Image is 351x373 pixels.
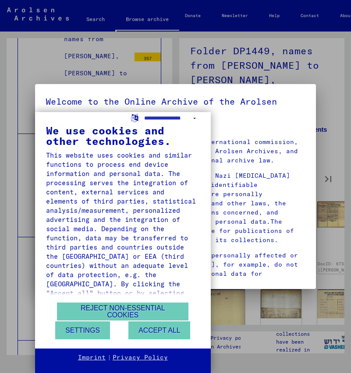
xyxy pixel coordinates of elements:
div: This website uses cookies and similar functions to process end device information and personal da... [46,151,200,353]
button: Reject non-essential cookies [57,303,188,320]
button: Settings [55,321,110,339]
a: Privacy Policy [113,353,168,362]
button: Accept all [128,321,190,339]
a: Imprint [78,353,106,362]
div: We use cookies and other technologies. [46,125,200,146]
